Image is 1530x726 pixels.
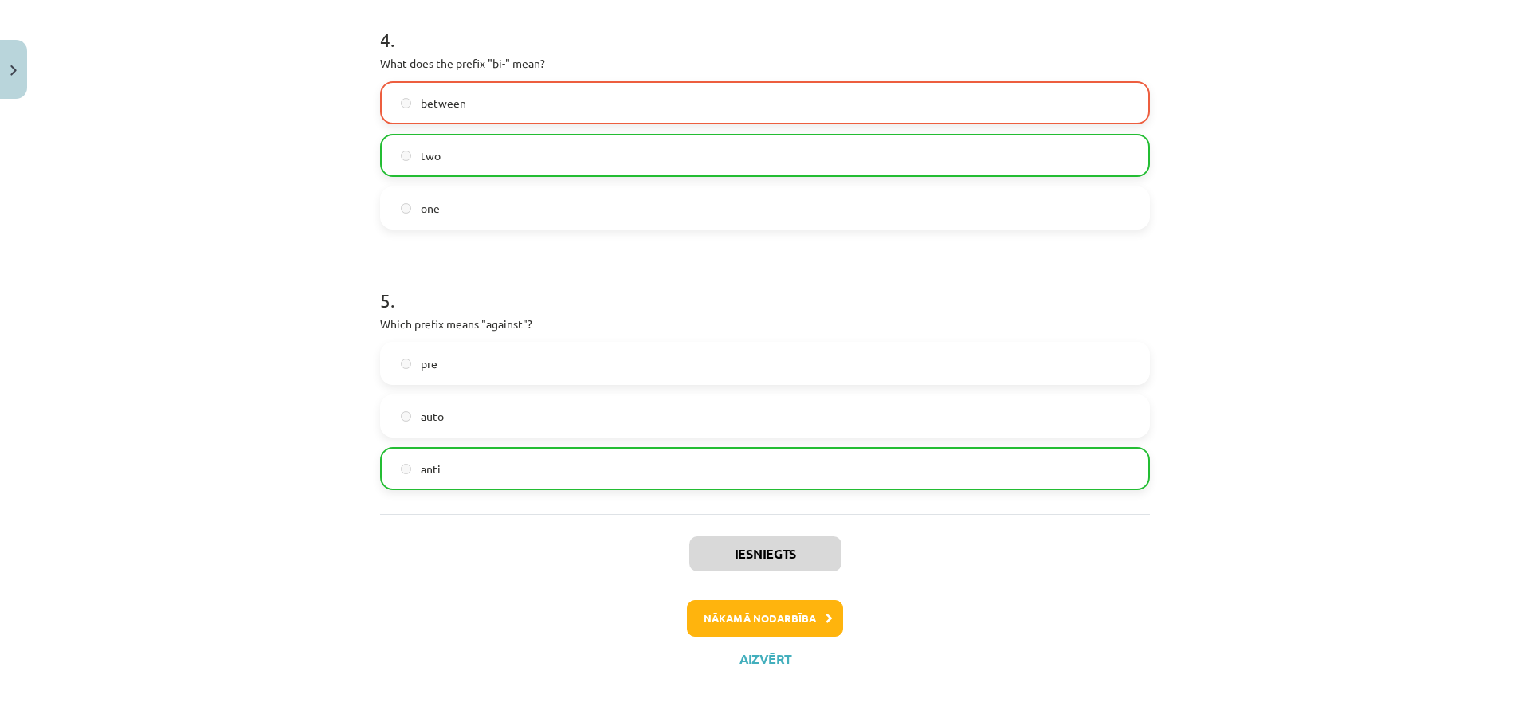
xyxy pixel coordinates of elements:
[421,200,440,217] span: one
[421,95,466,112] span: between
[421,408,444,425] span: auto
[401,98,411,108] input: between
[401,411,411,422] input: auto
[401,359,411,369] input: pre
[401,151,411,161] input: two
[380,316,1150,332] p: Which prefix means "against"?
[380,55,1150,72] p: What does the prefix "bi-" mean?
[689,536,841,571] button: Iesniegts
[401,464,411,474] input: anti
[380,261,1150,311] h1: 5 .
[401,203,411,214] input: one
[10,65,17,76] img: icon-close-lesson-0947bae3869378f0d4975bcd49f059093ad1ed9edebbc8119c70593378902aed.svg
[421,355,437,372] span: pre
[421,461,441,477] span: anti
[687,600,843,637] button: Nākamā nodarbība
[421,147,441,164] span: two
[380,1,1150,50] h1: 4 .
[735,651,795,667] button: Aizvērt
